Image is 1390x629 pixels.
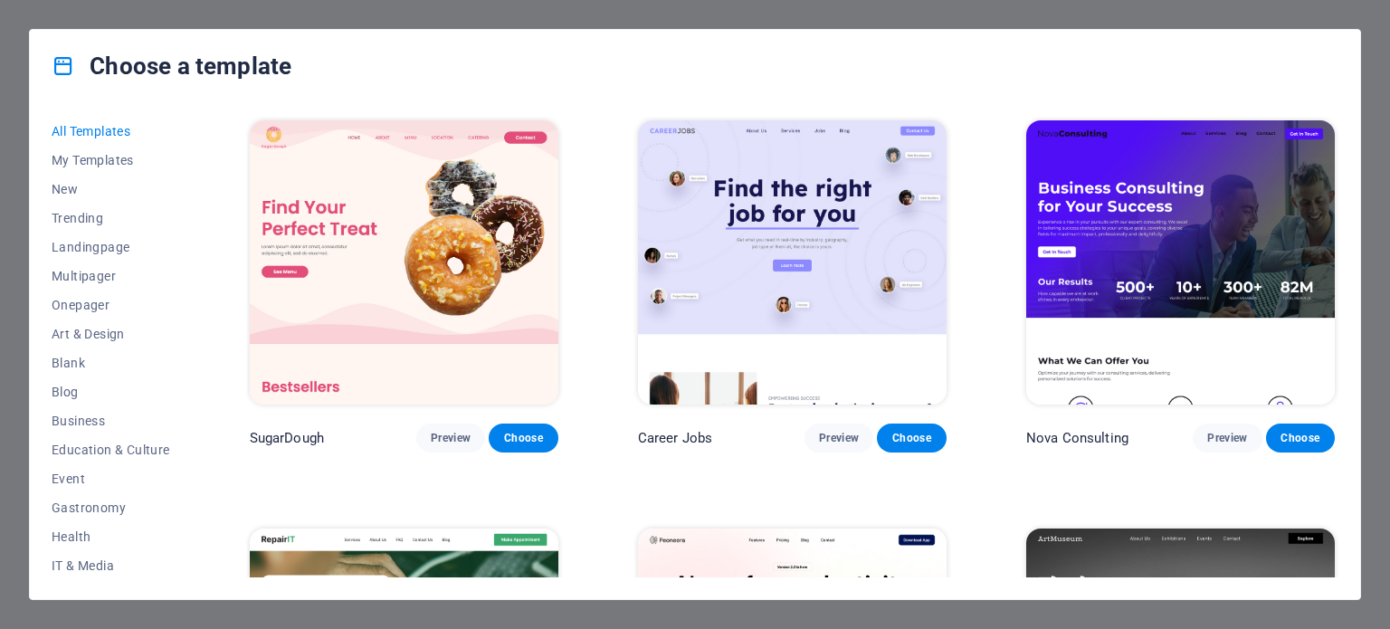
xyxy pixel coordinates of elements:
[52,472,170,486] span: Event
[638,120,947,405] img: Career Jobs
[52,124,170,138] span: All Templates
[52,182,170,196] span: New
[52,240,170,254] span: Landingpage
[52,558,170,573] span: IT & Media
[52,500,170,515] span: Gastronomy
[52,262,170,291] button: Multipager
[52,385,170,399] span: Blog
[52,319,170,348] button: Art & Design
[1193,424,1261,453] button: Preview
[52,52,291,81] h4: Choose a template
[52,269,170,283] span: Multipager
[52,522,170,551] button: Health
[52,356,170,370] span: Blank
[52,377,170,406] button: Blog
[52,146,170,175] button: My Templates
[52,551,170,580] button: IT & Media
[52,211,170,225] span: Trending
[819,431,859,445] span: Preview
[416,424,485,453] button: Preview
[489,424,557,453] button: Choose
[52,464,170,493] button: Event
[52,298,170,312] span: Onepager
[1026,429,1128,447] p: Nova Consulting
[804,424,873,453] button: Preview
[52,233,170,262] button: Landingpage
[52,175,170,204] button: New
[52,117,170,146] button: All Templates
[52,493,170,522] button: Gastronomy
[1281,431,1320,445] span: Choose
[52,153,170,167] span: My Templates
[52,348,170,377] button: Blank
[52,443,170,457] span: Education & Culture
[250,429,324,447] p: SugarDough
[1207,431,1247,445] span: Preview
[52,204,170,233] button: Trending
[52,327,170,341] span: Art & Design
[891,431,931,445] span: Choose
[52,414,170,428] span: Business
[250,120,558,405] img: SugarDough
[52,291,170,319] button: Onepager
[52,435,170,464] button: Education & Culture
[503,431,543,445] span: Choose
[1266,424,1335,453] button: Choose
[1026,120,1335,405] img: Nova Consulting
[52,406,170,435] button: Business
[877,424,946,453] button: Choose
[638,429,713,447] p: Career Jobs
[52,529,170,544] span: Health
[431,431,471,445] span: Preview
